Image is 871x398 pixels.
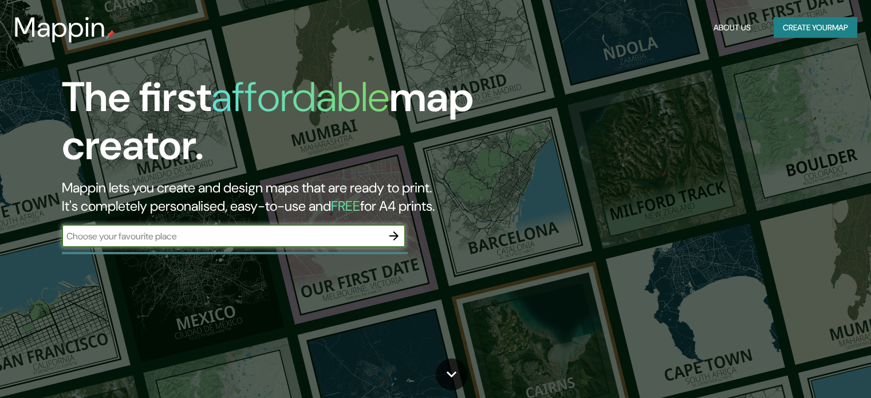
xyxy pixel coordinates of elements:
button: Create yourmap [774,17,857,38]
input: Choose your favourite place [62,230,383,243]
button: About Us [709,17,755,38]
h1: affordable [211,70,389,124]
h3: Mappin [14,11,106,44]
img: mappin-pin [106,30,115,39]
h1: The first map creator. [62,73,498,179]
h2: Mappin lets you create and design maps that are ready to print. It's completely personalised, eas... [62,179,498,215]
h5: FREE [331,197,360,215]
